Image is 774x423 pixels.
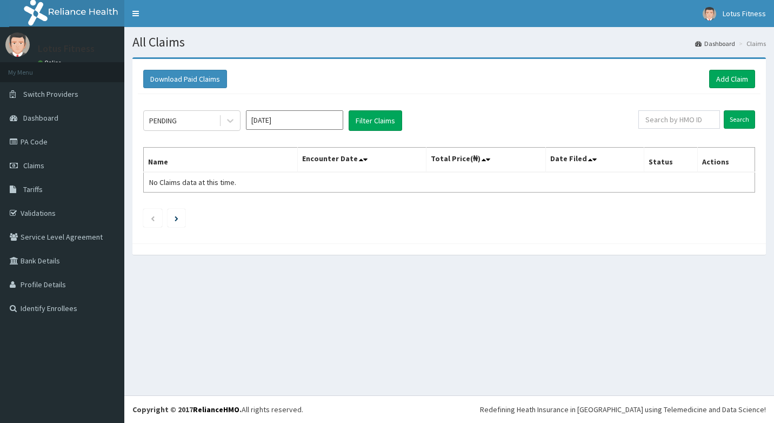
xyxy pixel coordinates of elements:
[23,161,44,170] span: Claims
[426,148,546,173] th: Total Price(₦)
[736,39,766,48] li: Claims
[132,405,242,414] strong: Copyright © 2017 .
[150,213,155,223] a: Previous page
[703,7,716,21] img: User Image
[297,148,426,173] th: Encounter Date
[545,148,644,173] th: Date Filed
[246,110,343,130] input: Select Month and Year
[5,32,30,57] img: User Image
[149,115,177,126] div: PENDING
[695,39,735,48] a: Dashboard
[143,70,227,88] button: Download Paid Claims
[144,148,298,173] th: Name
[480,404,766,415] div: Redefining Heath Insurance in [GEOGRAPHIC_DATA] using Telemedicine and Data Science!
[638,110,720,129] input: Search by HMO ID
[724,110,755,129] input: Search
[709,70,755,88] a: Add Claim
[38,44,95,54] p: Lotus Fitness
[723,9,766,18] span: Lotus Fitness
[349,110,402,131] button: Filter Claims
[23,113,58,123] span: Dashboard
[193,405,239,414] a: RelianceHMO
[175,213,178,223] a: Next page
[124,395,774,423] footer: All rights reserved.
[38,59,64,67] a: Online
[697,148,755,173] th: Actions
[149,177,236,187] span: No Claims data at this time.
[132,35,766,49] h1: All Claims
[644,148,697,173] th: Status
[23,184,43,194] span: Tariffs
[23,89,78,99] span: Switch Providers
